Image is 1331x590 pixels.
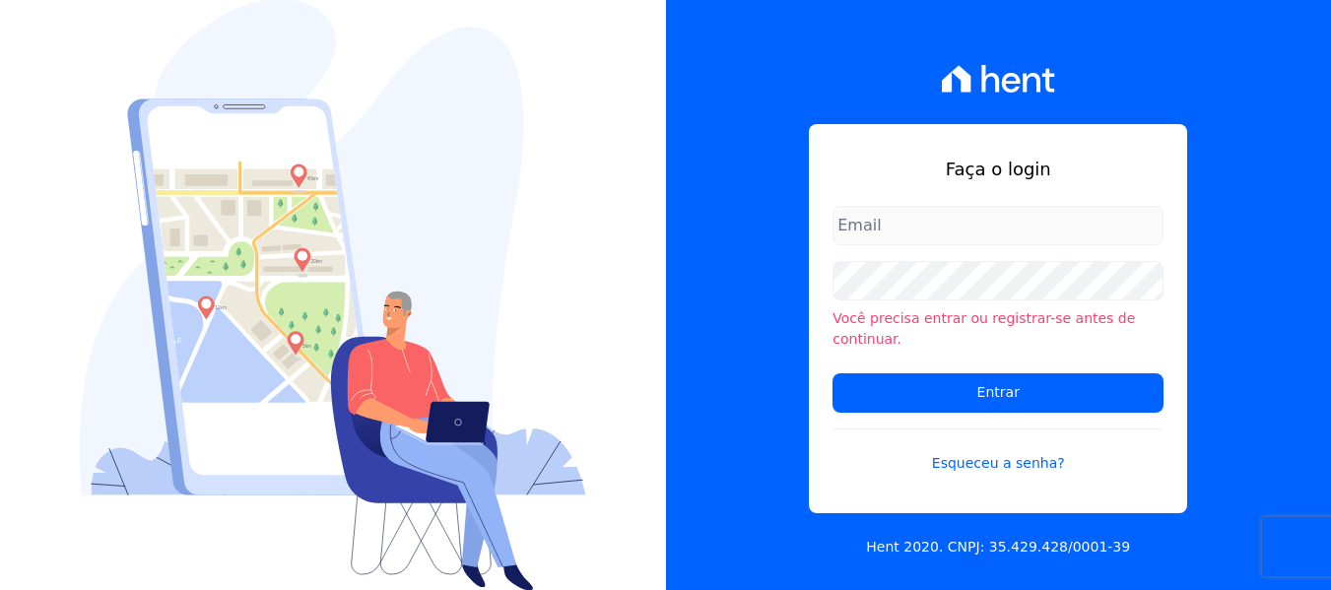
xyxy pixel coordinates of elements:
p: Hent 2020. CNPJ: 35.429.428/0001-39 [866,537,1130,557]
input: Email [832,206,1164,245]
a: Esqueceu a senha? [832,428,1164,474]
h1: Faça o login [832,156,1164,182]
input: Entrar [832,373,1164,413]
li: Você precisa entrar ou registrar-se antes de continuar. [832,308,1164,350]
